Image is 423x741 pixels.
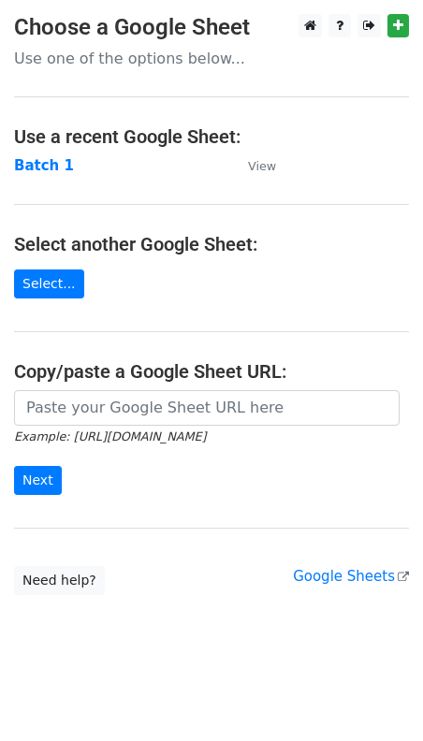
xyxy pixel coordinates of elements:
[229,157,276,174] a: View
[14,466,62,495] input: Next
[14,429,206,443] small: Example: [URL][DOMAIN_NAME]
[14,125,409,148] h4: Use a recent Google Sheet:
[14,269,84,298] a: Select...
[293,568,409,585] a: Google Sheets
[14,390,400,426] input: Paste your Google Sheet URL here
[14,566,105,595] a: Need help?
[14,233,409,255] h4: Select another Google Sheet:
[14,157,74,174] a: Batch 1
[248,159,276,173] small: View
[14,360,409,383] h4: Copy/paste a Google Sheet URL:
[14,14,409,41] h3: Choose a Google Sheet
[14,49,409,68] p: Use one of the options below...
